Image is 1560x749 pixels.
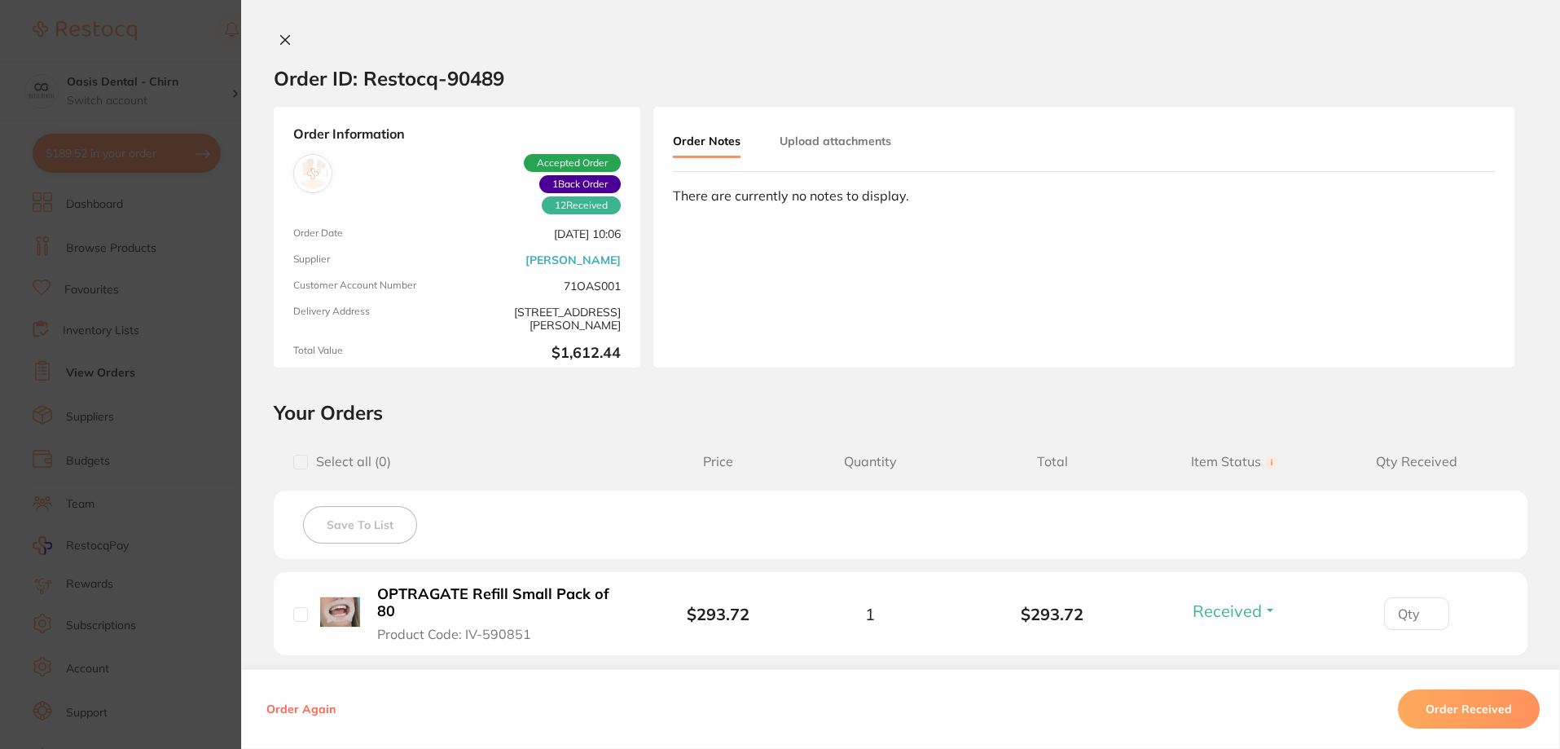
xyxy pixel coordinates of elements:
span: Select all ( 0 ) [308,454,391,469]
span: 1 [865,605,875,623]
button: OPTRAGATE Refill Small Pack of 80 Product Code: IV-590851 [372,585,634,642]
input: Qty [1384,597,1449,630]
span: Received [1193,601,1262,621]
span: Item Status [1144,454,1326,469]
span: Supplier [293,253,450,267]
span: Accepted Order [524,154,621,172]
button: Order Notes [673,126,740,158]
span: [DATE] 10:06 [464,227,621,240]
span: Customer Account Number [293,280,450,293]
span: Price [657,454,779,469]
h2: Order ID: Restocq- 90489 [274,66,504,90]
a: [PERSON_NAME] [525,253,621,267]
span: Received [542,196,621,214]
span: Product Code: IV-590851 [377,627,531,641]
h2: Your Orders [274,400,1527,425]
span: Qty Received [1325,454,1508,469]
button: Received [1188,601,1281,621]
span: Total Value [293,345,450,362]
img: Henry Schein Halas [297,158,328,189]
span: Back orders [539,175,621,193]
span: [STREET_ADDRESS][PERSON_NAME] [464,306,621,332]
button: Upload attachments [780,126,891,156]
div: There are currently no notes to display. [673,188,1495,203]
b: OPTRAGATE Refill Small Pack of 80 [377,586,629,619]
span: Delivery Address [293,306,450,332]
button: Order Received [1398,690,1540,729]
strong: Order Information [293,126,621,141]
span: Order Date [293,227,450,240]
span: 71OAS001 [464,280,621,293]
button: Order Again [261,702,341,716]
b: $293.72 [687,604,749,624]
b: $1,612.44 [464,345,621,362]
img: OPTRAGATE Refill Small Pack of 80 [320,593,360,632]
span: Quantity [779,454,961,469]
span: Total [961,454,1144,469]
button: Save To List [303,506,417,544]
b: $293.72 [961,605,1144,623]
